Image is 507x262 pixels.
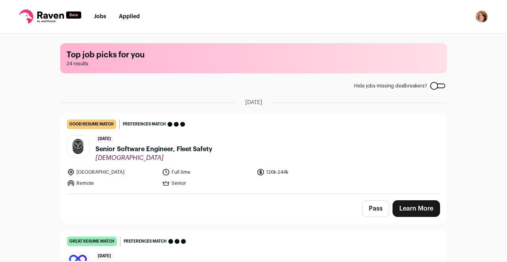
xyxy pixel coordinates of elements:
[67,61,440,67] span: 24 results
[95,154,212,162] span: [DEMOGRAPHIC_DATA]
[95,253,113,260] span: [DATE]
[123,120,166,128] span: Preferences match
[67,136,89,157] img: f3d5d0fa5e81f1c40eef72acec6f04c076c8df624c75215ce6affc40ebb62c96.jpg
[67,120,116,129] div: good resume match
[124,237,167,245] span: Preferences match
[475,10,488,23] img: 10171829-medium_jpg
[95,144,212,154] span: Senior Software Engineer, Fleet Safety
[162,168,252,176] li: Full time
[95,135,113,143] span: [DATE]
[257,168,347,176] li: 126k-244k
[119,14,140,19] a: Applied
[354,83,427,89] span: Hide jobs missing dealbreakers?
[67,237,117,246] div: great resume match
[67,168,157,176] li: [GEOGRAPHIC_DATA]
[67,49,440,61] h1: Top job picks for you
[94,14,106,19] a: Jobs
[61,113,446,194] a: good resume match Preferences match [DATE] Senior Software Engineer, Fleet Safety [DEMOGRAPHIC_DA...
[362,200,389,217] button: Pass
[67,179,157,187] li: Remote
[162,179,252,187] li: Senior
[245,99,262,106] span: [DATE]
[475,10,488,23] button: Open dropdown
[393,200,440,217] a: Learn More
